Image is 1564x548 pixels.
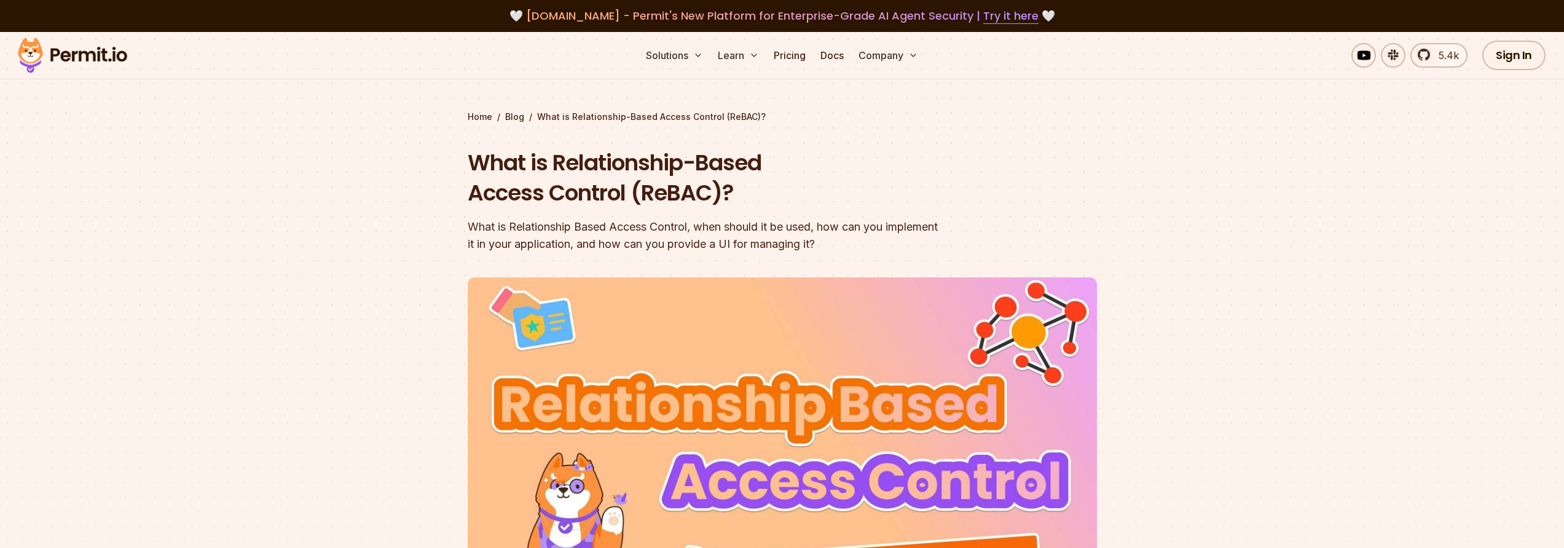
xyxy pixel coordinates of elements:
button: Company [854,43,923,68]
div: 🤍 🤍 [29,7,1535,25]
span: [DOMAIN_NAME] - Permit's New Platform for Enterprise-Grade AI Agent Security | [526,8,1039,23]
a: Docs [815,43,849,68]
button: Learn [713,43,764,68]
a: Try it here [983,8,1039,24]
span: 5.4k [1431,48,1459,63]
button: Solutions [641,43,708,68]
a: Home [468,111,492,123]
div: What is Relationship Based Access Control, when should it be used, how can you implement it in yo... [468,218,940,253]
a: 5.4k [1410,43,1468,68]
div: / / [468,111,1097,123]
h1: What is Relationship-Based Access Control (ReBAC)? [468,148,940,208]
a: Sign In [1482,41,1546,70]
img: Permit logo [12,34,133,76]
a: Pricing [769,43,811,68]
a: Blog [505,111,524,123]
